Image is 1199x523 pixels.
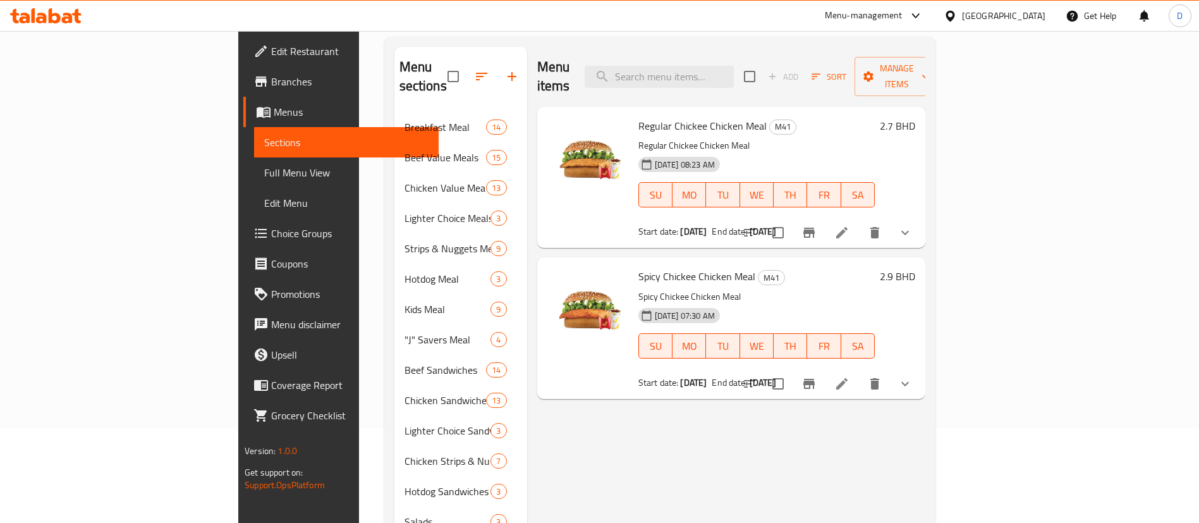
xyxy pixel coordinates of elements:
span: Chicken Strips & Nuggets Only [405,453,491,469]
span: WE [745,337,769,355]
button: Branch-specific-item [794,369,824,399]
p: Spicy Chickee Chicken Meal [638,289,875,305]
span: M41 [770,120,796,134]
span: [DATE] 07:30 AM [650,310,720,322]
div: Breakfast Meal [405,120,487,135]
span: D [1177,9,1183,23]
a: Coupons [243,249,439,279]
div: items [486,120,506,135]
span: 14 [487,364,506,376]
span: MO [678,337,701,355]
span: "J" Savers Meal [405,332,491,347]
div: items [490,332,506,347]
a: Support.OpsPlatform [245,477,325,493]
span: Grocery Checklist [271,408,429,423]
div: items [490,302,506,317]
button: Branch-specific-item [794,218,824,248]
span: Chicken Sandwiches [405,393,487,408]
div: items [490,484,506,499]
a: Edit menu item [834,376,849,391]
span: Sections [264,135,429,150]
a: Branches [243,66,439,97]
span: Select to update [765,219,791,246]
span: Coverage Report [271,378,429,393]
span: 13 [487,182,506,194]
span: Lighter Choice Sandwiches [405,423,491,438]
a: Promotions [243,279,439,309]
div: Kids Meal9 [394,294,527,324]
div: items [486,362,506,378]
div: Chicken Value Meals13 [394,173,527,203]
button: WE [740,182,774,207]
span: 15 [487,152,506,164]
a: Edit Menu [254,188,439,218]
span: Sort sections [466,61,497,92]
span: Branches [271,74,429,89]
button: SA [841,182,875,207]
div: Hotdog Sandwiches3 [394,476,527,507]
span: 3 [491,212,506,225]
span: 3 [491,486,506,498]
b: [DATE] [680,374,707,391]
input: search [585,66,734,88]
a: Edit menu item [834,225,849,240]
span: FR [812,186,836,204]
span: Version: [245,443,276,459]
img: Spicy Chickee Chicken Meal [547,268,628,348]
span: SA [846,186,870,204]
span: Strips & Nuggets Meal [405,241,491,256]
span: M41 [758,271,784,285]
div: Chicken Sandwiches13 [394,385,527,415]
button: delete [860,218,890,248]
span: Menus [274,104,429,120]
h6: 2.9 BHD [880,268,915,285]
span: WE [745,186,769,204]
span: Start date: [638,223,679,240]
a: Coverage Report [243,370,439,400]
div: Hotdog Meal3 [394,264,527,294]
button: FR [807,182,841,207]
span: FR [812,337,836,355]
div: Strips & Nuggets Meal9 [394,233,527,264]
div: Hotdog Sandwiches [405,484,491,499]
span: SU [644,337,667,355]
span: End date: [712,223,747,240]
span: Manage items [865,61,929,92]
button: sort-choices [734,369,765,399]
span: 9 [491,304,506,316]
img: Regular Chickee Chicken Meal [547,117,628,198]
span: Edit Restaurant [271,44,429,59]
div: Beef Value Meals [405,150,487,165]
div: items [486,150,506,165]
div: Menu-management [825,8,903,23]
button: Manage items [855,57,939,96]
span: Promotions [271,286,429,302]
span: Upsell [271,347,429,362]
div: items [490,211,506,226]
b: [DATE] [680,223,707,240]
button: MO [673,333,706,359]
div: Breakfast Meal14 [394,112,527,142]
span: Full Menu View [264,165,429,180]
span: End date: [712,374,747,391]
button: TH [774,182,807,207]
span: Chicken Value Meals [405,180,487,195]
div: Beef Value Meals15 [394,142,527,173]
span: Get support on: [245,464,303,481]
span: Sort items [803,67,855,87]
button: FR [807,333,841,359]
span: Select to update [765,371,791,397]
span: Lighter Choice Meals [405,211,491,226]
span: Spicy Chickee Chicken Meal [638,267,755,286]
span: Beef Sandwiches [405,362,487,378]
span: TU [711,186,734,204]
span: [DATE] 08:23 AM [650,159,720,171]
button: show more [890,218,920,248]
span: Select all sections [440,63,466,90]
div: M41 [769,120,796,135]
